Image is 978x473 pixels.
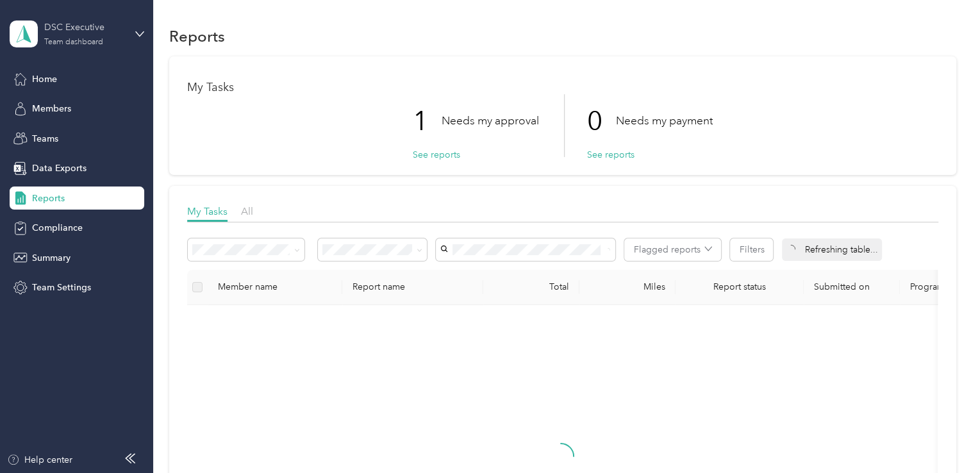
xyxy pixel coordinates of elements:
[590,281,665,292] div: Miles
[413,148,460,162] button: See reports
[442,113,539,129] p: Needs my approval
[241,205,253,217] span: All
[32,72,57,86] span: Home
[44,21,124,34] div: DSC Executive
[187,205,228,217] span: My Tasks
[906,401,978,473] iframe: Everlance-gr Chat Button Frame
[413,94,442,148] p: 1
[44,38,103,46] div: Team dashboard
[187,81,938,94] h1: My Tasks
[32,102,71,115] span: Members
[342,270,483,305] th: Report name
[208,270,342,305] th: Member name
[616,113,713,129] p: Needs my payment
[32,162,87,175] span: Data Exports
[730,238,773,261] button: Filters
[782,238,882,261] div: Refreshing table...
[32,251,70,265] span: Summary
[32,281,91,294] span: Team Settings
[493,281,569,292] div: Total
[624,238,721,261] button: Flagged reports
[218,281,332,292] div: Member name
[587,94,616,148] p: 0
[587,148,634,162] button: See reports
[804,270,900,305] th: Submitted on
[32,192,65,205] span: Reports
[32,221,83,235] span: Compliance
[32,132,58,145] span: Teams
[686,281,793,292] span: Report status
[169,29,225,43] h1: Reports
[7,453,72,467] button: Help center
